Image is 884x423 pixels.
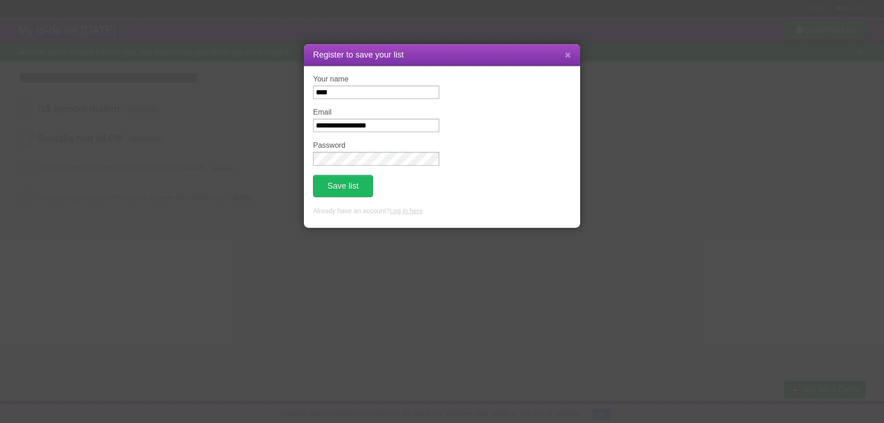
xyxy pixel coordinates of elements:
h1: Register to save your list [313,49,571,61]
button: Save list [313,175,373,197]
label: Your name [313,75,439,83]
label: Password [313,141,439,150]
label: Email [313,108,439,116]
a: Log in here [390,207,423,214]
p: Already have an account? . [313,206,571,216]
